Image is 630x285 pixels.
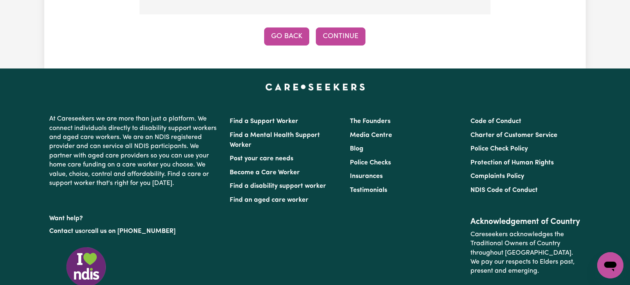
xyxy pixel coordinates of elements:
[49,111,220,191] p: At Careseekers we are more than just a platform. We connect individuals directly to disability su...
[350,132,392,139] a: Media Centre
[49,211,220,223] p: Want help?
[350,160,391,166] a: Police Checks
[350,187,387,194] a: Testimonials
[265,83,365,90] a: Careseekers home page
[230,132,320,148] a: Find a Mental Health Support Worker
[350,173,383,180] a: Insurances
[230,169,300,176] a: Become a Care Worker
[230,197,308,203] a: Find an aged care worker
[230,118,298,125] a: Find a Support Worker
[470,227,581,279] p: Careseekers acknowledges the Traditional Owners of Country throughout [GEOGRAPHIC_DATA]. We pay o...
[230,183,326,189] a: Find a disability support worker
[470,160,554,166] a: Protection of Human Rights
[470,146,528,152] a: Police Check Policy
[470,132,557,139] a: Charter of Customer Service
[49,223,220,239] p: or
[265,27,310,46] button: Go Back
[470,118,521,125] a: Code of Conduct
[470,217,581,227] h2: Acknowledgement of Country
[350,146,363,152] a: Blog
[597,252,623,278] iframe: Button to launch messaging window
[49,228,82,235] a: Contact us
[88,228,176,235] a: call us on [PHONE_NUMBER]
[230,155,293,162] a: Post your care needs
[350,118,390,125] a: The Founders
[470,187,538,194] a: NDIS Code of Conduct
[316,27,366,46] button: Continue
[470,173,524,180] a: Complaints Policy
